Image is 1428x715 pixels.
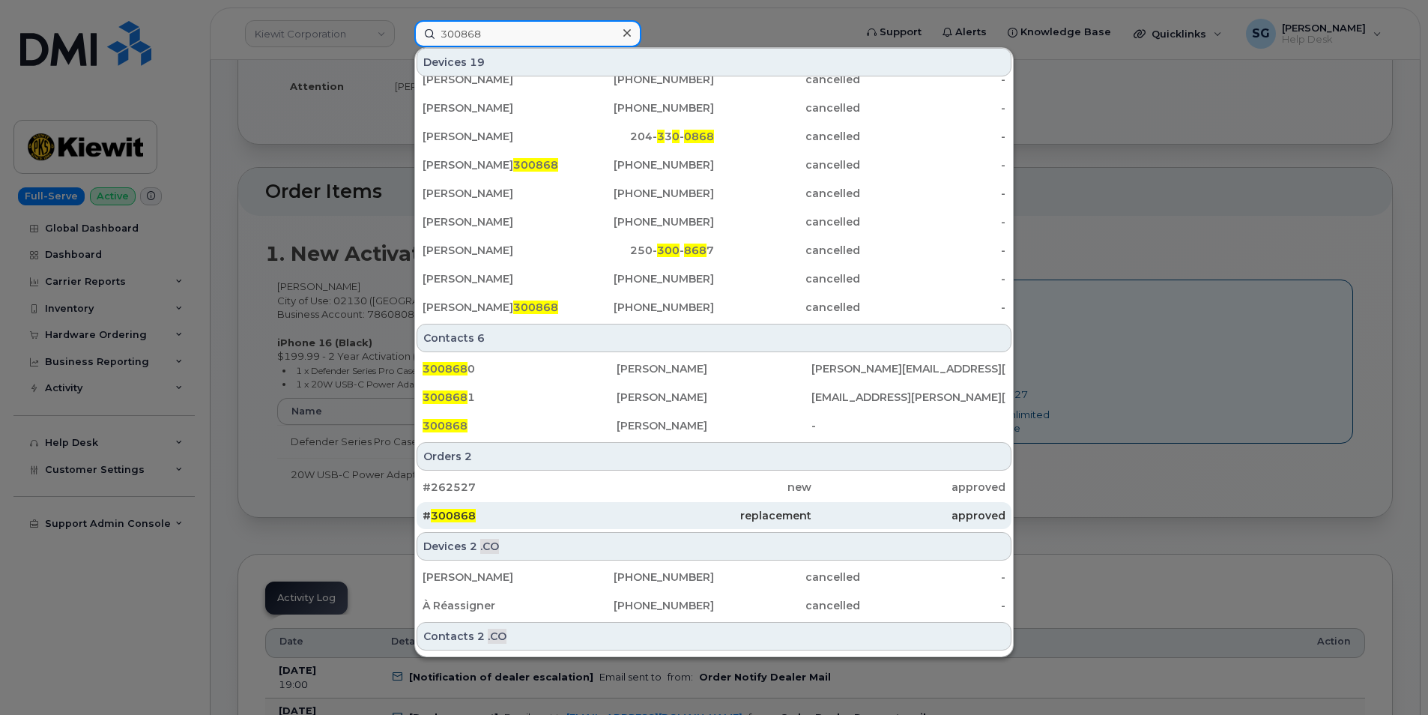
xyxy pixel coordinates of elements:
[811,418,1005,433] div: -
[811,480,1005,495] div: approved
[569,598,715,613] div: [PHONE_NUMBER]
[513,158,558,172] span: 300868
[714,598,860,613] div: cancelled
[617,508,811,523] div: replacement
[617,390,811,405] div: [PERSON_NAME]
[714,214,860,229] div: cancelled
[714,100,860,115] div: cancelled
[423,271,569,286] div: [PERSON_NAME]
[414,20,641,47] input: Find something...
[423,100,569,115] div: [PERSON_NAME]
[417,237,1011,264] a: [PERSON_NAME]250-300-8687cancelled-
[860,186,1006,201] div: -
[417,622,1011,651] div: Contacts
[569,72,715,87] div: [PHONE_NUMBER]
[423,362,468,375] span: 300868
[714,157,860,172] div: cancelled
[672,130,680,143] span: 0
[860,271,1006,286] div: -
[714,271,860,286] div: cancelled
[684,130,714,143] span: 0868
[423,508,617,523] div: #
[417,94,1011,121] a: [PERSON_NAME][PHONE_NUMBER]cancelled-
[714,129,860,144] div: cancelled
[423,72,569,87] div: [PERSON_NAME]
[423,157,569,172] div: [PERSON_NAME]
[617,418,811,433] div: [PERSON_NAME]
[417,180,1011,207] a: [PERSON_NAME][PHONE_NUMBER]cancelled-
[423,570,569,585] div: [PERSON_NAME]
[423,390,468,404] span: 300868
[569,300,715,315] div: [PHONE_NUMBER]
[569,214,715,229] div: [PHONE_NUMBER]
[617,480,811,495] div: new
[417,151,1011,178] a: [PERSON_NAME]300868[PHONE_NUMBER]cancelled-
[417,564,1011,591] a: [PERSON_NAME][PHONE_NUMBER]cancelled-
[811,390,1005,405] div: [EMAIL_ADDRESS][PERSON_NAME][PERSON_NAME][DOMAIN_NAME]
[417,532,1011,561] div: Devices
[657,130,665,143] span: 3
[714,243,860,258] div: cancelled
[860,243,1006,258] div: -
[423,300,569,315] div: [PERSON_NAME]
[417,265,1011,292] a: [PERSON_NAME][PHONE_NUMBER]cancelled-
[477,331,485,346] span: 6
[417,412,1011,439] a: 300868[PERSON_NAME]-
[811,508,1005,523] div: approved
[569,570,715,585] div: [PHONE_NUMBER]
[423,186,569,201] div: [PERSON_NAME]
[417,66,1011,93] a: [PERSON_NAME][PHONE_NUMBER]cancelled-
[569,271,715,286] div: [PHONE_NUMBER]
[417,502,1011,529] a: #300868replacementapproved
[417,123,1011,150] a: [PERSON_NAME]204-330-0868cancelled-
[431,509,476,522] span: 300868
[423,598,569,613] div: À Réassigner
[417,384,1011,411] a: 3008681[PERSON_NAME][EMAIL_ADDRESS][PERSON_NAME][PERSON_NAME][DOMAIN_NAME]
[714,72,860,87] div: cancelled
[860,129,1006,144] div: -
[714,570,860,585] div: cancelled
[417,474,1011,501] a: #262527newapproved
[860,570,1006,585] div: -
[569,157,715,172] div: [PHONE_NUMBER]
[860,100,1006,115] div: -
[423,214,569,229] div: [PERSON_NAME]
[569,186,715,201] div: [PHONE_NUMBER]
[423,419,468,432] span: 300868
[860,157,1006,172] div: -
[617,361,811,376] div: [PERSON_NAME]
[470,55,485,70] span: 19
[860,598,1006,613] div: -
[477,629,485,644] span: 2
[1363,650,1417,704] iframe: Messenger Launcher
[423,390,617,405] div: 1
[423,129,569,144] div: [PERSON_NAME]
[714,186,860,201] div: cancelled
[569,243,715,258] div: 250- - 7
[417,654,1011,681] a: XDD300868[PERSON_NAME] F [PERSON_NAME]-
[714,300,860,315] div: cancelled
[417,294,1011,321] a: [PERSON_NAME]300868[PHONE_NUMBER]cancelled-
[417,355,1011,382] a: 3008680[PERSON_NAME][PERSON_NAME][EMAIL_ADDRESS][DOMAIN_NAME]
[465,449,472,464] span: 2
[657,244,680,257] span: 300
[480,539,499,554] span: .CO
[569,129,715,144] div: 204- 3 -
[417,208,1011,235] a: [PERSON_NAME][PHONE_NUMBER]cancelled-
[417,48,1011,76] div: Devices
[417,592,1011,619] a: À Réassigner[PHONE_NUMBER]cancelled-
[423,361,617,376] div: 0
[684,244,707,257] span: 868
[860,300,1006,315] div: -
[488,629,506,644] span: .CO
[860,214,1006,229] div: -
[417,324,1011,352] div: Contacts
[423,480,617,495] div: #262527
[513,301,558,314] span: 300868
[470,539,477,554] span: 2
[569,100,715,115] div: [PHONE_NUMBER]
[423,243,569,258] div: [PERSON_NAME]
[860,72,1006,87] div: -
[811,361,1005,376] div: [PERSON_NAME][EMAIL_ADDRESS][DOMAIN_NAME]
[417,442,1011,471] div: Orders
